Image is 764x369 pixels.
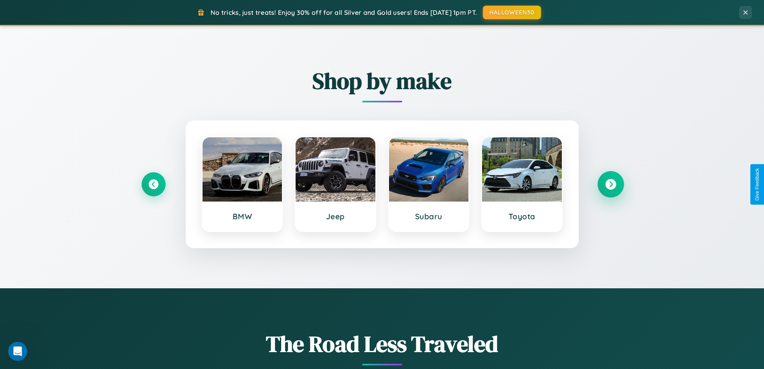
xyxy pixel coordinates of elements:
h3: Subaru [397,212,461,221]
iframe: Intercom live chat [8,342,27,361]
button: HALLOWEEN30 [483,6,541,19]
h3: Toyota [490,212,554,221]
h2: Shop by make [142,65,623,96]
div: Give Feedback [754,168,760,201]
h3: BMW [211,212,274,221]
span: No tricks, just treats! Enjoy 30% off for all Silver and Gold users! Ends [DATE] 1pm PT. [211,8,477,16]
h3: Jeep [304,212,367,221]
h1: The Road Less Traveled [142,328,623,359]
